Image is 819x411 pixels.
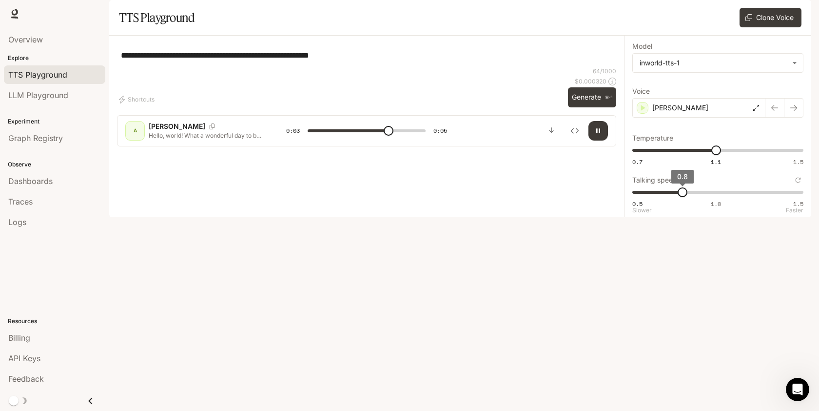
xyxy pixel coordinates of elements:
[632,43,652,50] p: Model
[575,77,606,85] p: $ 0.000320
[286,126,300,136] span: 0:03
[793,175,803,185] button: Reset to default
[433,126,447,136] span: 0:05
[640,58,787,68] div: inworld-tts-1
[786,378,809,401] iframe: Intercom live chat
[593,67,616,75] p: 64 / 1000
[652,103,708,113] p: [PERSON_NAME]
[605,95,612,101] p: ⌘⏎
[565,121,585,141] button: Inspect
[711,200,721,208] span: 1.0
[633,54,803,72] div: inworld-tts-1
[677,172,688,181] span: 0.8
[786,207,803,213] p: Faster
[632,135,673,142] p: Temperature
[542,121,561,141] button: Download audio
[793,158,803,166] span: 1.5
[117,92,158,107] button: Shortcuts
[793,200,803,208] span: 1.5
[119,8,195,27] h1: TTS Playground
[632,88,650,95] p: Voice
[632,158,643,166] span: 0.7
[127,123,143,139] div: A
[632,177,677,184] p: Talking speed
[632,207,652,213] p: Slower
[740,8,801,27] button: Clone Voice
[205,123,219,129] button: Copy Voice ID
[149,122,205,131] p: [PERSON_NAME]
[568,87,616,107] button: Generate⌘⏎
[632,200,643,208] span: 0.5
[149,131,263,140] p: Hello, world! What a wonderful day to be a text-to-speech model!
[711,158,721,166] span: 1.1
